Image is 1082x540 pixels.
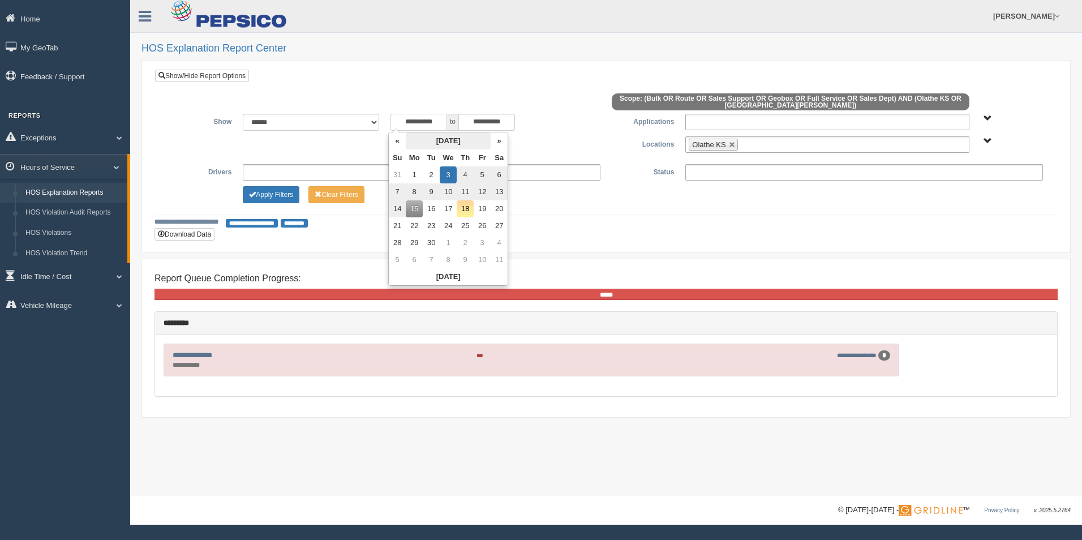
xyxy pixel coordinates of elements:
[406,183,423,200] td: 8
[474,200,491,217] td: 19
[838,504,1071,516] div: © [DATE]-[DATE] - ™
[389,268,508,285] th: [DATE]
[389,166,406,183] td: 31
[423,251,440,268] td: 7
[406,132,491,149] th: [DATE]
[389,234,406,251] td: 28
[457,217,474,234] td: 25
[606,136,680,150] label: Locations
[491,251,508,268] td: 11
[474,217,491,234] td: 26
[606,164,680,178] label: Status
[440,200,457,217] td: 17
[423,217,440,234] td: 23
[20,243,127,264] a: HOS Violation Trend
[491,183,508,200] td: 13
[406,149,423,166] th: Mo
[440,251,457,268] td: 8
[491,149,508,166] th: Sa
[457,149,474,166] th: Th
[423,149,440,166] th: Tu
[457,200,474,217] td: 18
[423,183,440,200] td: 9
[406,234,423,251] td: 29
[457,166,474,183] td: 4
[491,132,508,149] th: »
[406,166,423,183] td: 1
[423,234,440,251] td: 30
[308,186,364,203] button: Change Filter Options
[1034,507,1071,513] span: v. 2025.5.2764
[491,200,508,217] td: 20
[389,217,406,234] td: 21
[20,223,127,243] a: HOS Violations
[491,217,508,234] td: 27
[423,200,440,217] td: 16
[440,149,457,166] th: We
[389,251,406,268] td: 5
[406,251,423,268] td: 6
[243,186,299,203] button: Change Filter Options
[984,507,1019,513] a: Privacy Policy
[457,183,474,200] td: 11
[389,200,406,217] td: 14
[164,164,237,178] label: Drivers
[20,183,127,203] a: HOS Explanation Reports
[474,234,491,251] td: 3
[154,273,1058,284] h4: Report Queue Completion Progress:
[491,166,508,183] td: 6
[20,203,127,223] a: HOS Violation Audit Reports
[440,234,457,251] td: 1
[141,43,1071,54] h2: HOS Explanation Report Center
[474,166,491,183] td: 5
[474,149,491,166] th: Fr
[389,132,406,149] th: «
[612,93,969,110] span: Scope: (Bulk OR Route OR Sales Support OR Geobox OR Full Service OR Sales Dept) AND (Olathe KS OR...
[899,505,963,516] img: Gridline
[154,228,214,241] button: Download Data
[440,166,457,183] td: 3
[457,251,474,268] td: 9
[389,149,406,166] th: Su
[447,114,458,131] span: to
[440,217,457,234] td: 24
[491,234,508,251] td: 4
[457,234,474,251] td: 2
[389,183,406,200] td: 7
[164,114,237,127] label: Show
[606,114,680,127] label: Applications
[474,183,491,200] td: 12
[155,70,249,82] a: Show/Hide Report Options
[406,217,423,234] td: 22
[474,251,491,268] td: 10
[406,200,423,217] td: 15
[423,166,440,183] td: 2
[692,140,725,149] span: Olathe KS
[440,183,457,200] td: 10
